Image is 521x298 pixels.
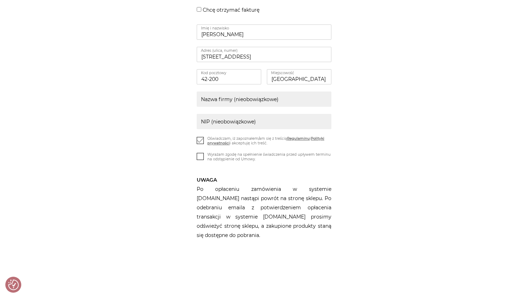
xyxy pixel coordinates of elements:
img: Revisit consent button [8,280,19,290]
input: Kod pocztowy [197,69,261,84]
input: Imię i nazwisko [197,24,331,40]
label: Wyrażam zgodę na spełnienie świadczenia przed upływem terminu na odstąpienie od Umowy. [197,152,331,165]
b: UWAGA [197,177,217,183]
a: Polityki prywatności [207,136,324,145]
input: Miejscowość [267,69,331,84]
input: NIP (nieobowiązkowe) [197,114,331,129]
label: Oświadczam, iż zapoznałem/am się z treścią i i akceptuję ich treść. [197,136,331,149]
input: Adres (ulica, numer) [197,47,331,62]
input: Nazwa firmy (nieobowiązkowe) [197,92,331,107]
label: Chcę otrzymać fakturę [203,5,259,15]
div: Po opłaceniu zamówienia w systemie [DOMAIN_NAME] nastąpi powrót na stronę sklepu. Po odebraniu em... [197,175,331,240]
a: Regulaminu [287,136,310,141]
button: Preferencje co do zgód [8,280,19,290]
